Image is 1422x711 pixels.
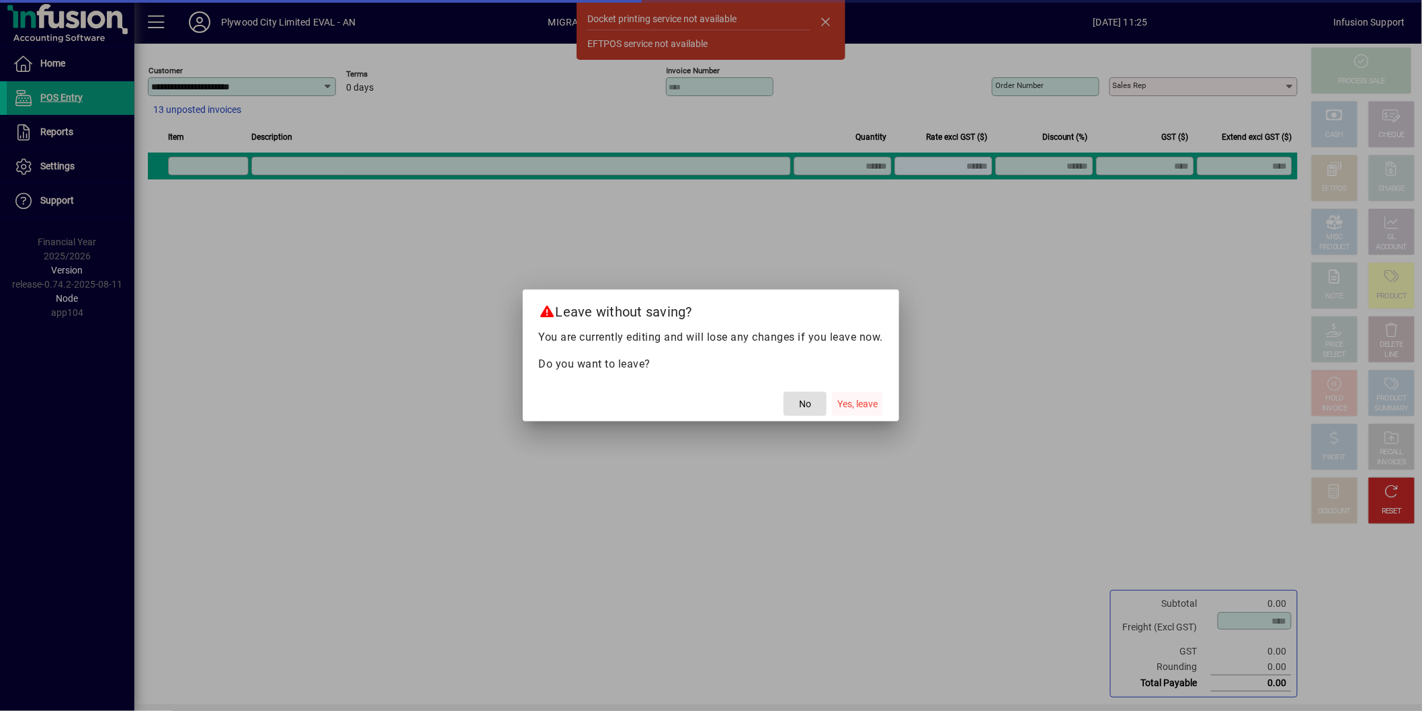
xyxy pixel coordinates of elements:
span: Yes, leave [837,397,878,411]
p: You are currently editing and will lose any changes if you leave now. [539,329,884,345]
h2: Leave without saving? [523,290,900,329]
button: Yes, leave [832,392,883,416]
span: No [799,397,811,411]
button: No [784,392,827,416]
p: Do you want to leave? [539,356,884,372]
